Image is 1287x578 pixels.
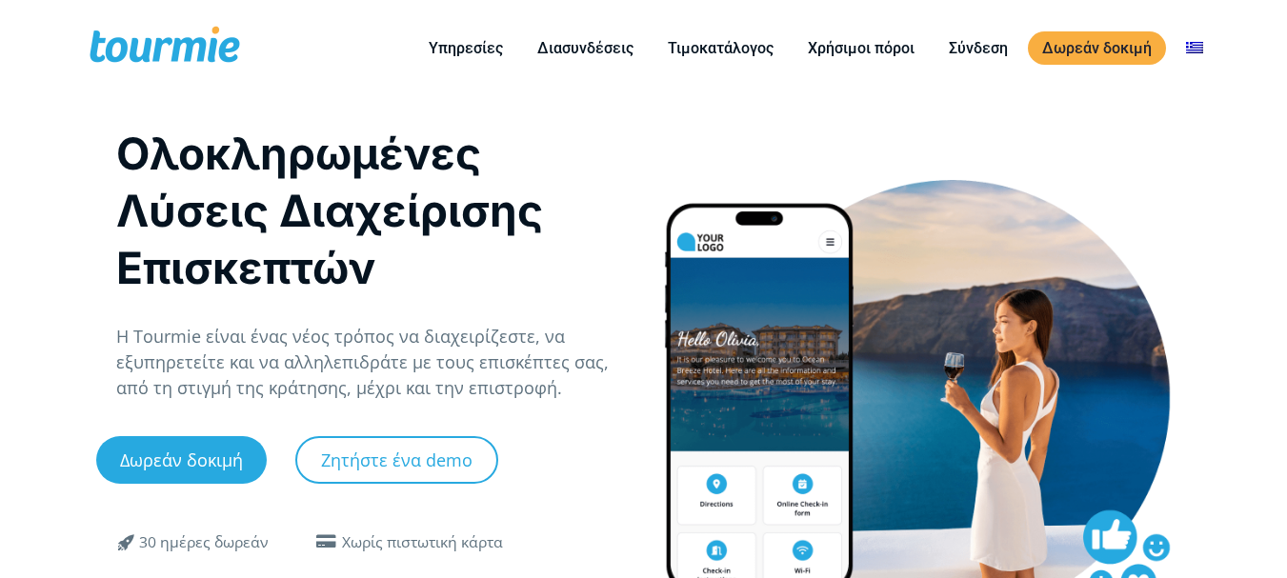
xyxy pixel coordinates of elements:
[116,125,624,296] h1: Ολοκληρωμένες Λύσεις Διαχείρισης Επισκεπτών
[96,436,267,484] a: Δωρεάν δοκιμή
[312,534,342,549] span: 
[342,531,503,554] div: Χωρίς πιστωτική κάρτα
[295,436,498,484] a: Ζητήστε ένα demo
[414,36,517,60] a: Υπηρεσίες
[1028,31,1166,65] a: Δωρεάν δοκιμή
[1172,36,1217,60] a: Αλλαγή σε
[139,531,269,554] div: 30 ημέρες δωρεάν
[105,530,151,553] span: 
[654,36,788,60] a: Τιμοκατάλογος
[935,36,1022,60] a: Σύνδεση
[116,324,624,401] p: Η Tourmie είναι ένας νέος τρόπος να διαχειρίζεστε, να εξυπηρετείτε και να αλληλεπιδράτε με τους ε...
[794,36,929,60] a: Χρήσιμοι πόροι
[523,36,648,60] a: Διασυνδέσεις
